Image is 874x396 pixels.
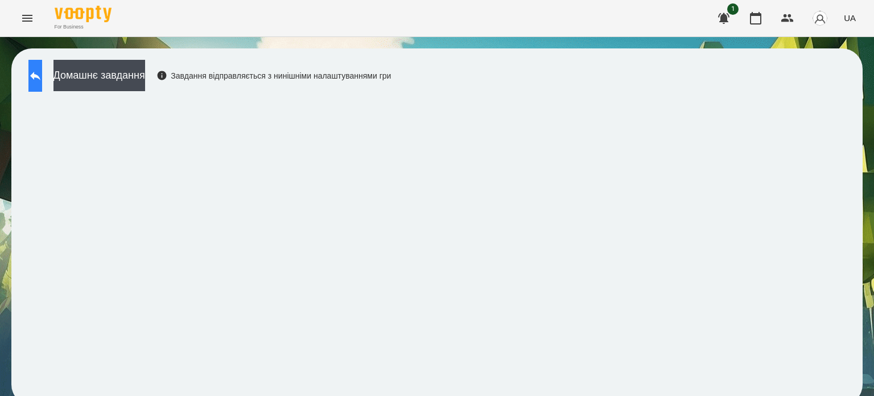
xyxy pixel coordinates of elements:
button: UA [839,7,860,28]
div: Завдання відправляється з нинішніми налаштуваннями гри [156,70,391,81]
span: UA [844,12,856,24]
button: Домашнє завдання [53,60,145,91]
span: For Business [55,23,112,31]
span: 1 [727,3,739,15]
img: Voopty Logo [55,6,112,22]
img: avatar_s.png [812,10,828,26]
button: Menu [14,5,41,32]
